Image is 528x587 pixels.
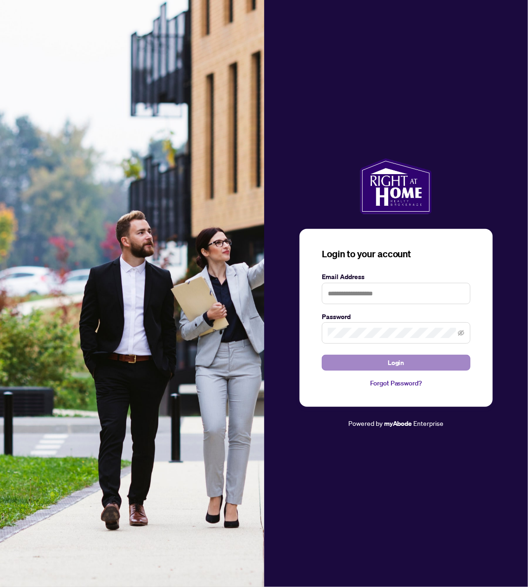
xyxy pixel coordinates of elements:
img: ma-logo [360,158,432,214]
h3: Login to your account [322,248,470,261]
a: Forgot Password? [322,378,470,388]
a: myAbode [384,418,412,429]
span: Login [388,355,404,370]
span: Enterprise [414,419,444,427]
span: eye-invisible [458,330,464,336]
span: Powered by [348,419,383,427]
button: Login [322,355,470,371]
label: Email Address [322,272,470,282]
label: Password [322,312,470,322]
